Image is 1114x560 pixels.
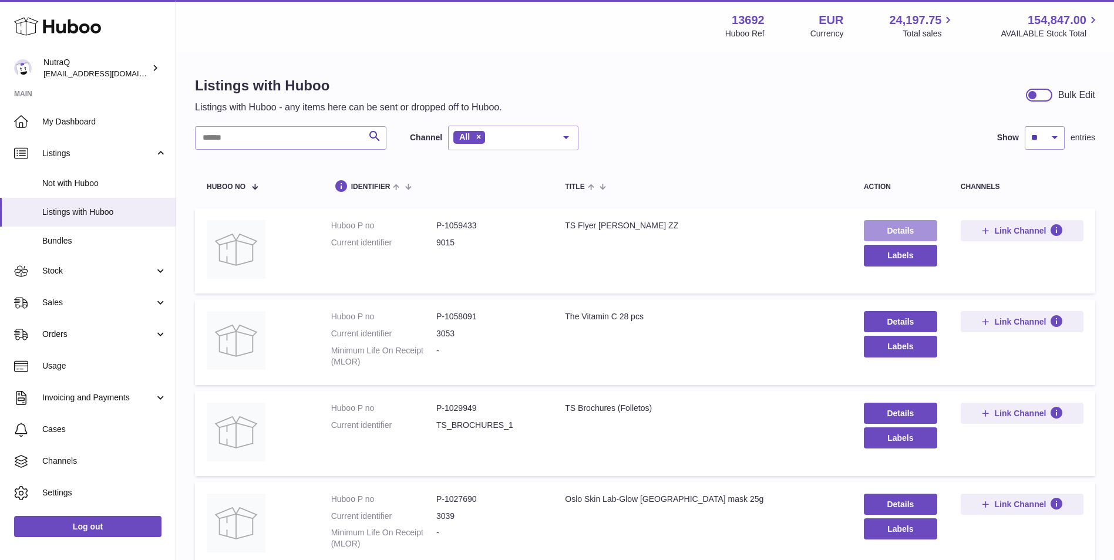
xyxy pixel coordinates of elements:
div: Huboo Ref [725,28,765,39]
dd: 9015 [436,237,541,248]
dt: Huboo P no [331,494,436,505]
button: Labels [864,336,937,357]
dt: Current identifier [331,328,436,339]
span: 24,197.75 [889,12,941,28]
a: 154,847.00 AVAILABLE Stock Total [1001,12,1100,39]
label: Show [997,132,1019,143]
dt: Huboo P no [331,220,436,231]
span: All [459,132,470,141]
span: Cases [42,424,167,435]
dd: TS_BROCHURES_1 [436,420,541,431]
span: [EMAIL_ADDRESS][DOMAIN_NAME] [43,69,173,78]
img: TS Flyer Kate Winslet ZZ [207,220,265,279]
button: Labels [864,518,937,539]
dd: - [436,345,541,367]
dd: 3039 [436,511,541,522]
span: Huboo no [207,183,245,191]
div: TS Brochures (Folletos) [565,403,840,414]
button: Link Channel [961,403,1083,424]
span: Invoicing and Payments [42,392,154,403]
div: Bulk Edit [1058,89,1095,102]
div: The Vitamin C 28 pcs [565,311,840,322]
dd: P-1059433 [436,220,541,231]
p: Listings with Huboo - any items here can be sent or dropped off to Huboo. [195,101,502,114]
h1: Listings with Huboo [195,76,502,95]
div: TS Flyer [PERSON_NAME] ZZ [565,220,840,231]
dt: Huboo P no [331,403,436,414]
span: Sales [42,297,154,308]
span: Total sales [903,28,955,39]
span: Bundles [42,235,167,247]
dt: Current identifier [331,237,436,248]
dt: Minimum Life On Receipt (MLOR) [331,527,436,549]
span: Listings [42,148,154,159]
button: Link Channel [961,494,1083,515]
a: Details [864,220,937,241]
a: 24,197.75 Total sales [889,12,955,39]
span: Settings [42,487,167,498]
div: Currency [810,28,844,39]
img: Oslo Skin Lab-Glow BC mask 25g [207,494,265,552]
span: AVAILABLE Stock Total [1001,28,1100,39]
span: Link Channel [994,225,1046,236]
div: Oslo Skin Lab-Glow [GEOGRAPHIC_DATA] mask 25g [565,494,840,505]
span: Link Channel [994,499,1046,510]
div: channels [961,183,1083,191]
dd: - [436,527,541,549]
a: Details [864,494,937,515]
button: Link Channel [961,220,1083,241]
div: NutraQ [43,57,149,79]
dt: Current identifier [331,420,436,431]
div: action [864,183,937,191]
strong: 13692 [732,12,765,28]
a: Details [864,311,937,332]
dd: P-1027690 [436,494,541,505]
dd: P-1058091 [436,311,541,322]
a: Details [864,403,937,424]
span: My Dashboard [42,116,167,127]
button: Link Channel [961,311,1083,332]
span: entries [1071,132,1095,143]
dt: Current identifier [331,511,436,522]
span: Link Channel [994,408,1046,419]
img: log@nutraq.com [14,59,32,77]
span: Listings with Huboo [42,207,167,218]
span: Usage [42,360,167,372]
span: Not with Huboo [42,178,167,189]
button: Labels [864,427,937,448]
span: 154,847.00 [1028,12,1086,28]
a: Log out [14,516,161,537]
span: title [565,183,584,191]
dt: Minimum Life On Receipt (MLOR) [331,345,436,367]
dd: 3053 [436,328,541,339]
span: identifier [351,183,391,191]
label: Channel [410,132,442,143]
strong: EUR [819,12,843,28]
span: Orders [42,329,154,340]
img: TS Brochures (Folletos) [207,403,265,461]
span: Channels [42,456,167,467]
dd: P-1029949 [436,403,541,414]
span: Stock [42,265,154,276]
button: Labels [864,245,937,266]
dt: Huboo P no [331,311,436,322]
img: The Vitamin C 28 pcs [207,311,265,370]
span: Link Channel [994,316,1046,327]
